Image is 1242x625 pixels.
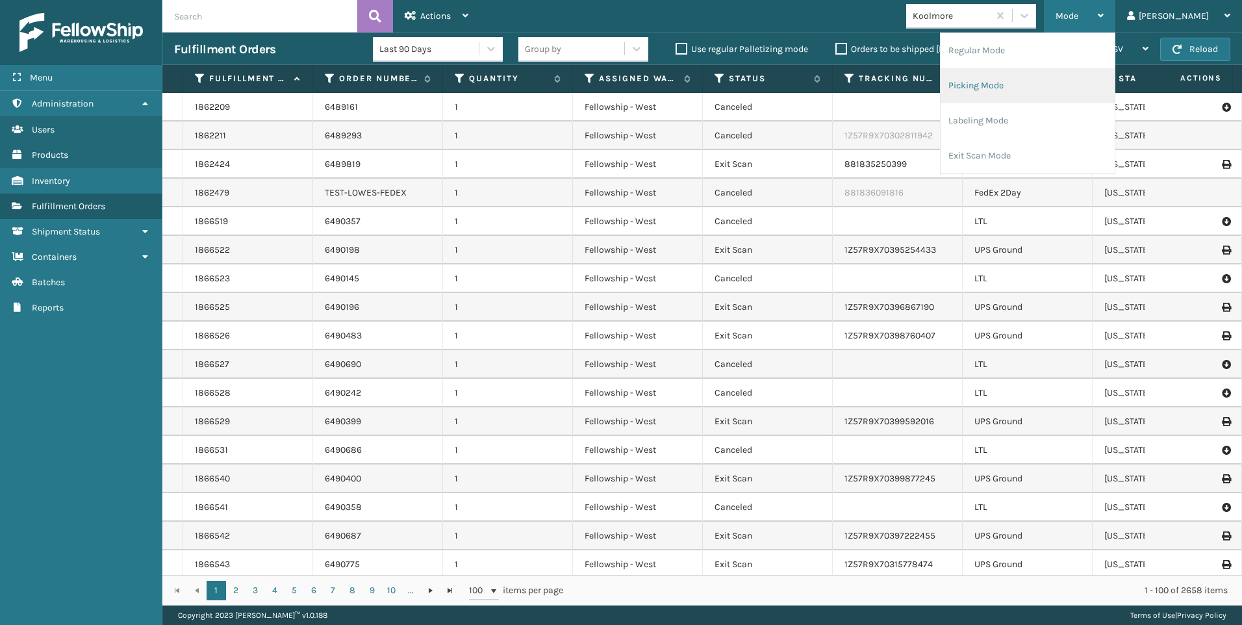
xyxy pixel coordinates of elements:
td: Fellowship - West [573,150,703,179]
td: Exit Scan [703,550,833,579]
a: 1866542 [195,529,230,542]
td: Canceled [703,350,833,379]
a: 6 [304,581,323,600]
td: 6489161 [313,93,443,121]
i: Print Label [1222,531,1230,541]
td: 6489293 [313,121,443,150]
div: Koolmore [913,9,990,23]
p: Copyright 2023 [PERSON_NAME]™ v 1.0.188 [178,606,327,625]
a: 1866526 [195,329,230,342]
a: 1Z57R9X70395254433 [844,244,936,255]
td: 1 [443,121,573,150]
i: Print Label [1222,474,1230,483]
td: Fellowship - West [573,236,703,264]
td: 1 [443,493,573,522]
label: Fulfillment Order Id [209,73,288,84]
td: Canceled [703,436,833,465]
a: 8 [343,581,362,600]
a: 5 [285,581,304,600]
td: LTL [963,207,1093,236]
a: 1866540 [195,472,230,485]
i: Pull BOL [1222,215,1230,228]
td: [US_STATE] [1093,293,1223,322]
td: UPS Ground [963,550,1093,579]
span: Go to the last page [445,585,455,596]
span: Containers [32,251,77,262]
td: Exit Scan [703,407,833,436]
span: Inventory [32,175,70,186]
td: 1 [443,522,573,550]
div: Group by [525,42,561,56]
td: [US_STATE] [1093,465,1223,493]
td: 1 [443,465,573,493]
span: Administration [32,98,94,109]
td: Fellowship - West [573,550,703,579]
td: Fellowship - West [573,522,703,550]
td: LTL [963,350,1093,379]
td: Fellowship - West [573,93,703,121]
i: Pull BOL [1222,101,1230,114]
span: Go to the next page [425,585,436,596]
td: Fellowship - West [573,293,703,322]
i: Print Label [1222,417,1230,426]
a: Terms of Use [1130,611,1175,620]
td: Exit Scan [703,293,833,322]
a: 10 [382,581,401,600]
td: 1 [443,264,573,293]
a: 1866525 [195,301,230,314]
a: 1862424 [195,158,230,171]
td: UPS Ground [963,522,1093,550]
td: [US_STATE] [1093,350,1223,379]
i: Pull BOL [1222,444,1230,457]
td: Exit Scan [703,322,833,350]
td: 1 [443,379,573,407]
li: Labeling Mode [941,103,1115,138]
td: Fellowship - West [573,407,703,436]
a: Go to the next page [421,581,440,600]
a: 1 [207,581,226,600]
label: Assigned Warehouse [599,73,678,84]
i: Print Label [1222,331,1230,340]
td: Fellowship - West [573,436,703,465]
label: Order Number [339,73,418,84]
td: 6490196 [313,293,443,322]
td: UPS Ground [963,465,1093,493]
td: 6490690 [313,350,443,379]
a: 1862479 [195,186,229,199]
td: LTL [963,493,1093,522]
label: Status [729,73,807,84]
a: 1866541 [195,501,228,514]
td: 1 [443,207,573,236]
a: 7 [323,581,343,600]
td: UPS Ground [963,407,1093,436]
td: UPS Ground [963,322,1093,350]
td: UPS Ground [963,293,1093,322]
span: Menu [30,72,53,83]
td: FedEx 2Day [963,179,1093,207]
td: [US_STATE] [1093,436,1223,465]
td: Canceled [703,493,833,522]
a: 4 [265,581,285,600]
a: 9 [362,581,382,600]
td: UPS Ground [963,236,1093,264]
td: Fellowship - West [573,207,703,236]
span: Shipment Status [32,226,100,237]
td: 6490145 [313,264,443,293]
td: 6490483 [313,322,443,350]
td: Canceled [703,93,833,121]
td: 1 [443,350,573,379]
td: LTL [963,379,1093,407]
a: 1Z57R9X70396867190 [844,301,934,312]
a: 1862209 [195,101,230,114]
td: 6490686 [313,436,443,465]
div: Last 90 Days [379,42,480,56]
td: 6490198 [313,236,443,264]
a: 1866527 [195,358,229,371]
span: 100 [469,584,488,597]
a: 881836091816 [844,187,904,198]
td: 1 [443,93,573,121]
h3: Fulfillment Orders [174,42,275,57]
td: LTL [963,436,1093,465]
a: 2 [226,581,246,600]
td: Fellowship - West [573,179,703,207]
